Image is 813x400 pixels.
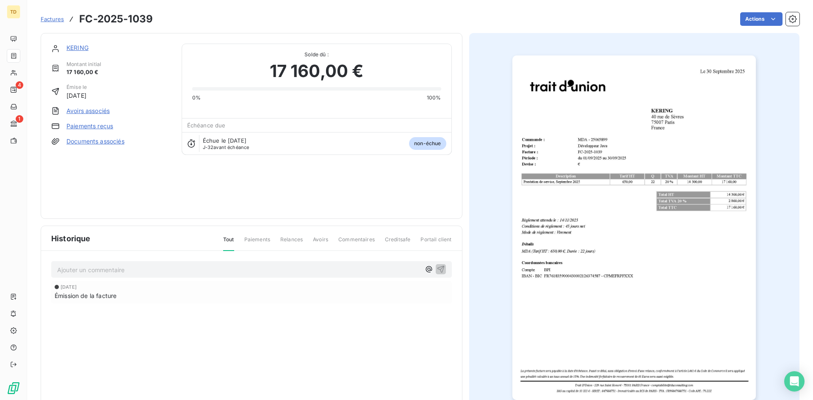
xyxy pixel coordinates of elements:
span: Émise le [66,83,87,91]
span: 17 160,00 € [66,68,101,77]
span: Émission de la facture [55,291,116,300]
span: Tout [223,236,234,251]
span: Relances [280,236,303,250]
span: avant échéance [203,145,249,150]
button: Actions [740,12,783,26]
a: Avoirs associés [66,107,110,115]
a: Paiements reçus [66,122,113,130]
div: Open Intercom Messenger [784,371,805,392]
div: TD [7,5,20,19]
a: Documents associés [66,137,124,146]
img: Logo LeanPay [7,381,20,395]
span: [DATE] [66,91,87,100]
span: 100% [427,94,441,102]
span: [DATE] [61,284,77,290]
a: Factures [41,15,64,23]
a: KERING [66,44,88,51]
span: J-32 [203,144,214,150]
span: 17 160,00 € [270,58,364,84]
img: invoice_thumbnail [512,55,756,400]
span: Creditsafe [385,236,411,250]
span: Montant initial [66,61,101,68]
span: Historique [51,233,91,244]
span: 0% [192,94,201,102]
span: Commentaires [338,236,375,250]
span: Échéance due [187,122,226,129]
span: Échue le [DATE] [203,137,246,144]
h3: FC-2025-1039 [79,11,153,27]
span: 1 [16,115,23,123]
span: Portail client [420,236,451,250]
span: Paiements [244,236,270,250]
span: Avoirs [313,236,328,250]
span: Factures [41,16,64,22]
span: non-échue [409,137,446,150]
span: 4 [16,81,23,89]
span: Solde dû : [192,51,441,58]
